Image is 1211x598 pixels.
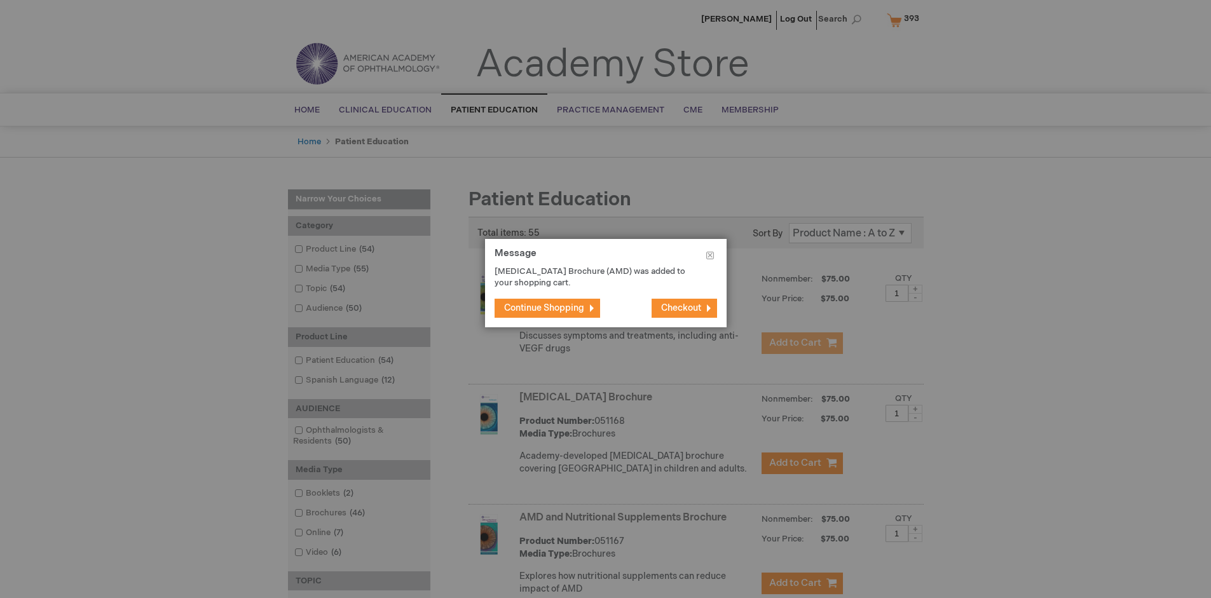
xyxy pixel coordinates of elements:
button: Continue Shopping [495,299,600,318]
span: Checkout [661,302,701,313]
span: Continue Shopping [504,302,584,313]
h1: Message [495,248,717,266]
button: Checkout [652,299,717,318]
p: [MEDICAL_DATA] Brochure (AMD) was added to your shopping cart. [495,266,698,289]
